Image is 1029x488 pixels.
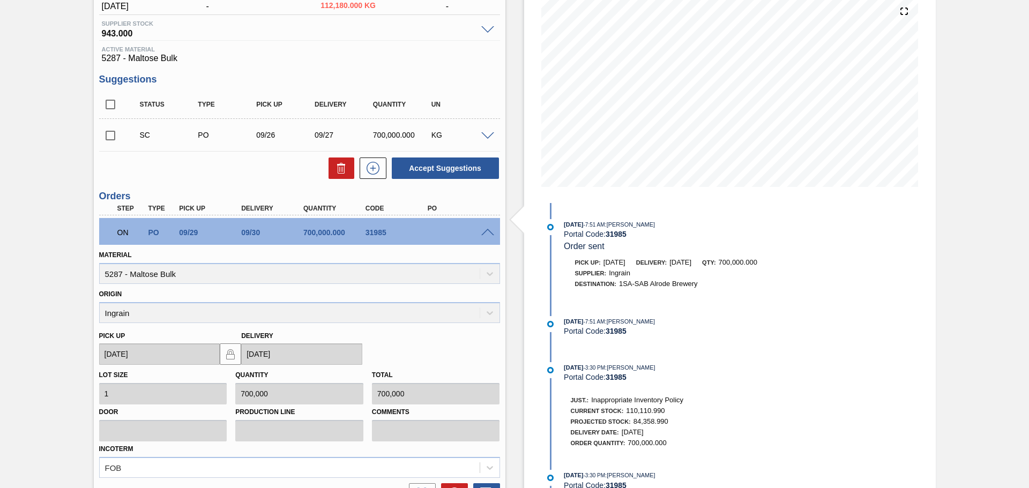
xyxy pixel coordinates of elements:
[719,258,757,266] span: 700,000.000
[99,371,128,379] label: Lot size
[606,230,627,238] strong: 31985
[606,373,627,381] strong: 31985
[575,259,601,266] span: Pick up:
[605,364,655,371] span: : [PERSON_NAME]
[564,221,583,228] span: [DATE]
[99,332,125,340] label: Pick up
[312,131,377,139] div: 09/27/2025
[591,396,683,404] span: Inappropriate Inventory Policy
[605,318,655,325] span: : [PERSON_NAME]
[224,348,237,361] img: locked
[99,191,500,202] h3: Orders
[102,46,497,52] span: Active Material
[547,367,554,373] img: atual
[145,228,177,237] div: Purchase order
[99,74,500,85] h3: Suggestions
[429,131,494,139] div: KG
[99,251,132,259] label: Material
[386,156,500,180] div: Accept Suggestions
[354,157,386,179] div: New suggestion
[370,101,435,108] div: Quantity
[176,228,246,237] div: 09/29/2025
[117,228,144,237] p: ON
[323,157,354,179] div: Delete Suggestions
[564,318,583,325] span: [DATE]
[575,281,616,287] span: Destination:
[195,101,260,108] div: Type
[99,445,133,453] label: Incoterm
[575,270,607,276] span: Supplier:
[115,221,147,244] div: Negotiating Order
[115,205,147,212] div: Step
[609,269,630,277] span: Ingrain
[571,429,619,436] span: Delivery Date:
[320,2,376,10] span: 112,180.000 KG
[301,205,370,212] div: Quantity
[370,131,435,139] div: 700,000.000
[102,2,136,11] span: [DATE]
[564,373,818,381] div: Portal Code:
[564,327,818,335] div: Portal Code:
[584,319,605,325] span: - 7:51 AM
[102,27,476,37] span: 943.000
[102,20,476,27] span: Supplier Stock
[241,343,362,365] input: mm/dd/yyyy
[669,258,691,266] span: [DATE]
[606,327,627,335] strong: 31985
[102,54,497,63] span: 5287 - Maltose Bulk
[99,404,227,420] label: Door
[571,397,589,403] span: Just.:
[619,280,698,288] span: 1SA-SAB Alrode Brewery
[628,439,666,447] span: 700,000.000
[312,101,377,108] div: Delivery
[571,440,625,446] span: Order Quantity:
[605,472,655,478] span: : [PERSON_NAME]
[137,131,202,139] div: Suggestion Created
[105,463,122,472] div: FOB
[584,365,606,371] span: - 3:30 PM
[99,290,122,298] label: Origin
[253,101,318,108] div: Pick up
[235,371,268,379] label: Quantity
[636,259,667,266] span: Delivery:
[633,417,668,425] span: 84,358.990
[564,230,818,238] div: Portal Code:
[195,131,260,139] div: Purchase order
[392,157,499,179] button: Accept Suggestions
[238,205,308,212] div: Delivery
[571,418,631,425] span: Projected Stock:
[584,472,606,478] span: - 3:30 PM
[301,228,370,237] div: 700,000.000
[425,205,495,212] div: PO
[547,224,554,230] img: atual
[363,228,433,237] div: 31985
[253,131,318,139] div: 09/26/2025
[99,343,220,365] input: mm/dd/yyyy
[584,222,605,228] span: - 7:51 AM
[363,205,433,212] div: Code
[571,408,624,414] span: Current Stock:
[564,364,583,371] span: [DATE]
[241,332,273,340] label: Delivery
[547,321,554,327] img: atual
[429,101,494,108] div: UN
[176,205,246,212] div: Pick up
[564,472,583,478] span: [DATE]
[626,407,665,415] span: 110,110.990
[235,404,363,420] label: Production Line
[238,228,308,237] div: 09/30/2025
[547,475,554,481] img: atual
[622,428,644,436] span: [DATE]
[372,371,393,379] label: Total
[605,221,655,228] span: : [PERSON_NAME]
[145,205,177,212] div: Type
[702,259,715,266] span: Qty:
[137,101,202,108] div: Status
[564,242,605,251] span: Order sent
[372,404,500,420] label: Comments
[220,343,241,365] button: locked
[603,258,625,266] span: [DATE]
